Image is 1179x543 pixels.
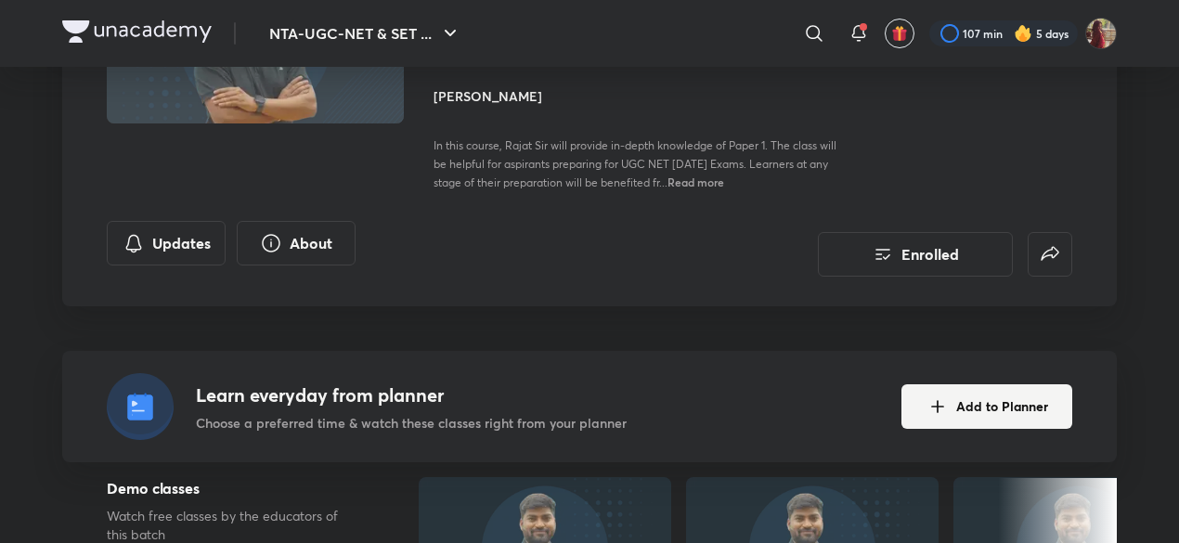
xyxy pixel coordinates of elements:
button: Add to Planner [901,384,1072,429]
img: avatar [891,25,908,42]
button: About [237,221,356,265]
span: In this course, Rajat Sir will provide in-depth knowledge of Paper 1. The class will be helpful f... [434,138,836,189]
h4: Learn everyday from planner [196,381,627,409]
img: Srishti Sharma [1085,18,1117,49]
button: false [1028,232,1072,277]
a: Company Logo [62,20,212,47]
h4: [PERSON_NAME] [434,86,849,106]
button: avatar [885,19,914,48]
img: Company Logo [62,20,212,43]
button: Updates [107,221,226,265]
h5: Demo classes [107,477,359,499]
span: Read more [667,175,724,189]
p: Choose a preferred time & watch these classes right from your planner [196,413,627,433]
img: streak [1014,24,1032,43]
button: Enrolled [818,232,1013,277]
button: NTA-UGC-NET & SET ... [258,15,473,52]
